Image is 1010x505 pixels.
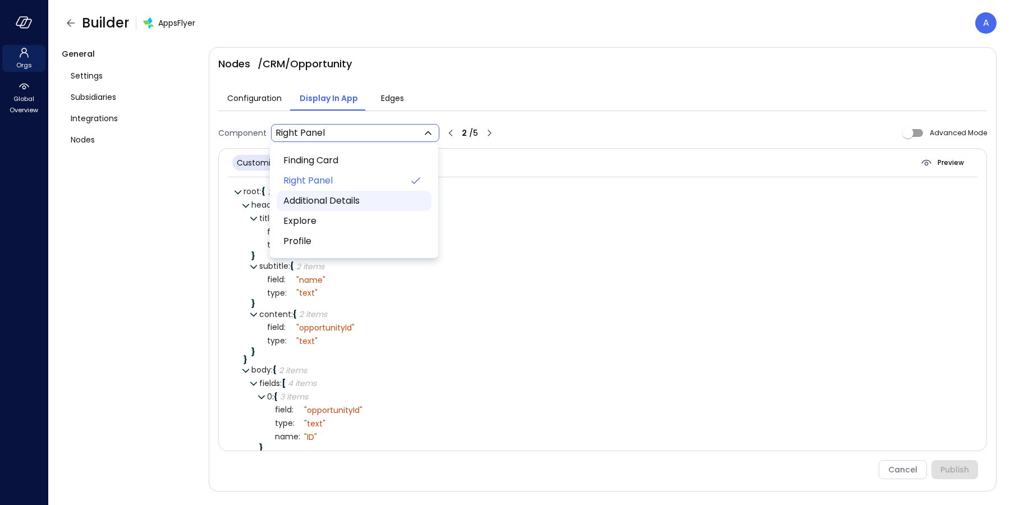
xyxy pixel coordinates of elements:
[283,154,423,167] span: Finding Card
[283,235,423,248] span: Profile
[277,211,431,231] li: Explore
[283,194,423,208] span: Additional Details
[277,231,431,251] li: Profile
[283,214,423,228] span: Explore
[283,174,405,187] span: Right Panel
[277,171,431,191] li: Right Panel
[277,150,431,171] li: Finding Card
[277,191,431,211] li: Additional Details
